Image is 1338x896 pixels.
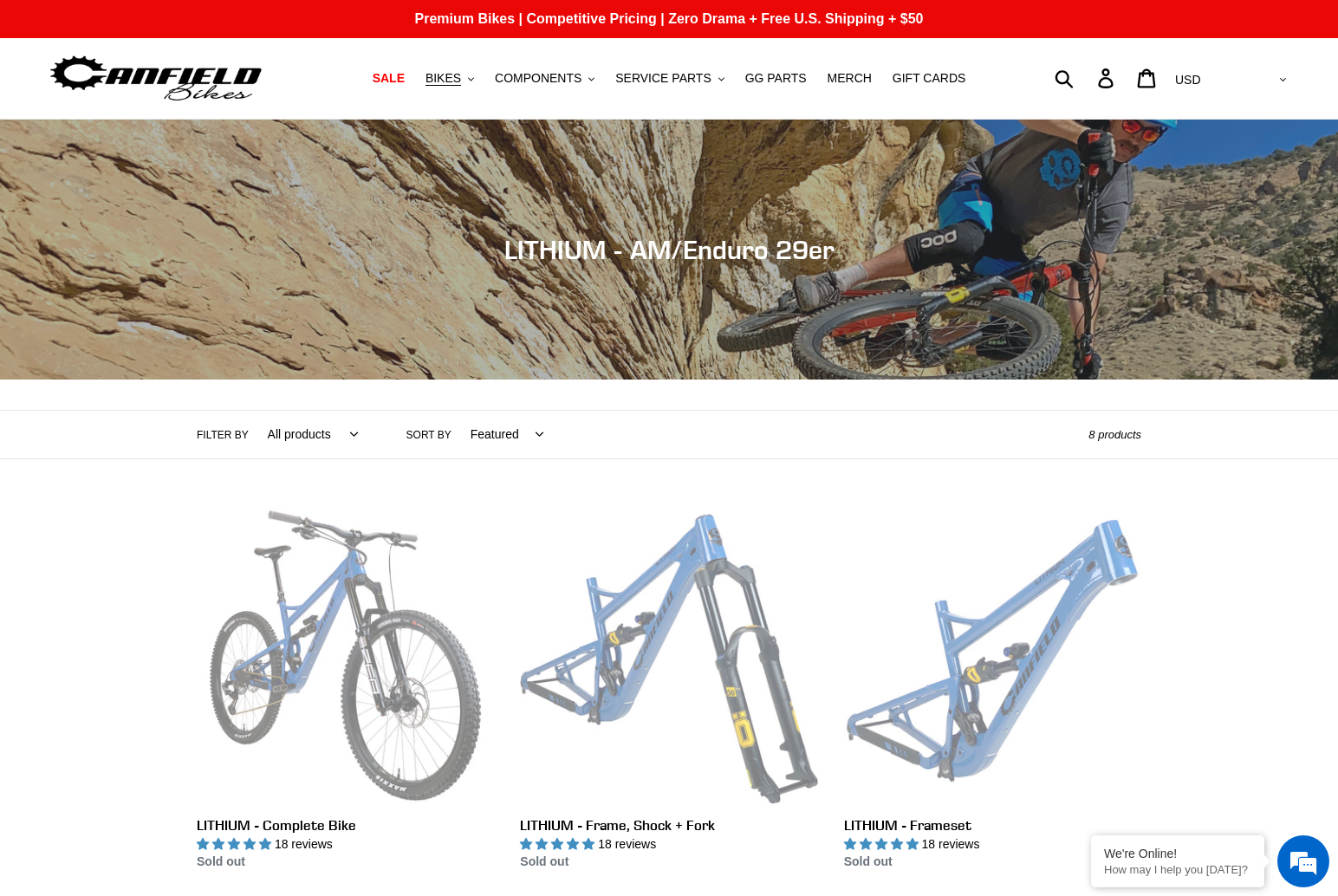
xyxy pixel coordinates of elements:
[884,67,975,90] a: GIFT CARDS
[893,71,966,86] span: GIFT CARDS
[417,67,483,90] button: BIKES
[48,51,264,106] img: Canfield Bikes
[364,67,413,90] a: SALE
[1088,428,1141,441] span: 8 products
[504,234,835,265] span: LITHIUM - AM/Enduro 29er
[425,71,461,86] span: BIKES
[495,71,581,86] span: COMPONENTS
[486,67,603,90] button: COMPONENTS
[615,71,711,86] span: SERVICE PARTS
[406,427,451,443] label: Sort by
[745,71,807,86] span: GG PARTS
[197,427,249,443] label: Filter by
[1104,847,1251,860] div: We're Online!
[1064,59,1108,97] input: Search
[819,67,880,90] a: MERCH
[607,67,732,90] button: SERVICE PARTS
[373,71,405,86] span: SALE
[828,71,872,86] span: MERCH
[1104,863,1251,876] p: How may I help you today?
[737,67,815,90] a: GG PARTS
